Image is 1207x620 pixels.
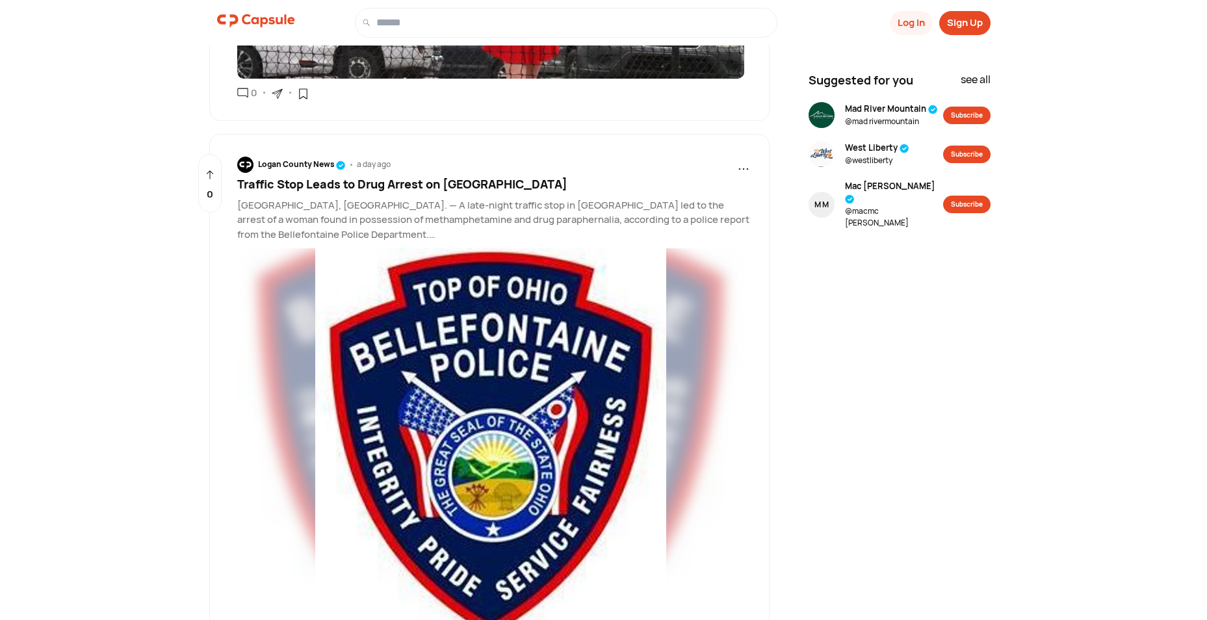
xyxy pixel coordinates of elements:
[248,86,257,101] div: 0
[845,180,943,205] span: Mac [PERSON_NAME]
[809,102,835,128] img: resizeImage
[809,141,835,167] img: resizeImage
[900,144,909,153] img: tick
[961,71,991,94] div: see all
[336,161,346,170] img: tick
[237,157,253,173] img: resizeImage
[357,159,391,170] div: a day ago
[207,187,213,202] p: 0
[943,107,991,124] button: Subscribe
[845,205,943,229] span: @ macmc [PERSON_NAME]
[845,116,938,127] span: @ mad rivermountain
[943,196,991,213] button: Subscribe
[258,159,346,170] div: Logan County News
[845,194,855,204] img: tick
[890,11,933,35] button: Log In
[939,11,991,35] button: Sign Up
[943,146,991,163] button: Subscribe
[217,8,295,34] img: logo
[845,103,938,116] span: Mad River Mountain
[814,199,829,211] div: M M
[845,155,909,166] span: @ westliberty
[237,176,567,192] span: Traffic Stop Leads to Drug Arrest on [GEOGRAPHIC_DATA]
[738,155,749,174] span: ...
[928,105,938,114] img: tick
[237,198,750,242] p: [GEOGRAPHIC_DATA], [GEOGRAPHIC_DATA]. — A late-night traffic stop in [GEOGRAPHIC_DATA] led to the...
[845,142,909,155] span: West Liberty
[217,8,295,38] a: logo
[809,71,913,89] span: Suggested for you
